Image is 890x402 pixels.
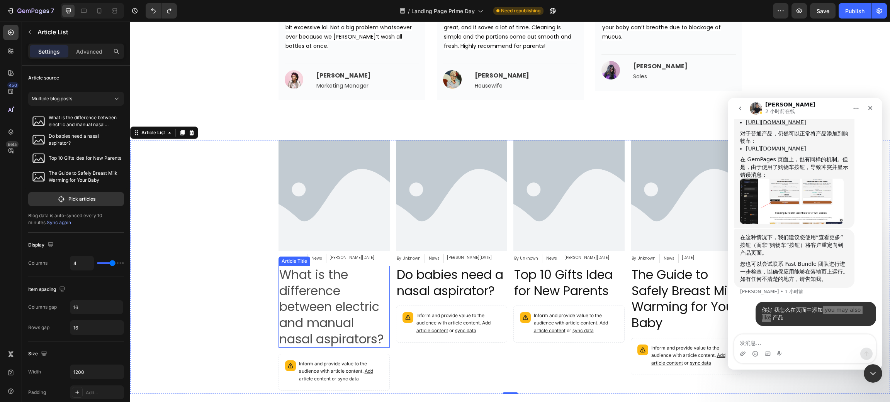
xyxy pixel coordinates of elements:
[130,22,890,402] iframe: Design area
[76,47,102,56] p: Advanced
[18,47,78,54] a: [URL][DOMAIN_NAME]
[70,300,123,314] input: Auto
[383,233,409,241] div: By Unknown
[28,304,57,311] div: Columns gap
[839,3,871,19] button: Publish
[28,260,48,267] div: Columns
[3,3,58,19] button: 7
[383,118,494,230] img: Alt image
[286,291,370,313] p: Inform and provide value to the audience with article content.
[404,291,488,313] p: Inform and provide value to the audience with article content.
[7,236,148,250] textarea: 发消息...
[12,191,75,196] div: [PERSON_NAME] • 1 小时前
[38,47,60,56] p: Settings
[68,196,95,203] p: Pick articles
[12,32,121,47] div: 对于普通产品，仍然可以正常将产品添加到购物车：
[28,212,124,226] div: Blog data is auto-synced every 10 minutes.
[344,59,447,69] div: Housewife
[28,368,41,375] div: Width
[155,49,173,67] img: Alt Image
[199,233,244,240] div: [PERSON_NAME][DATE]
[7,82,19,88] div: 450
[12,253,18,259] button: 上传附件
[32,95,72,102] span: Multiple blog posts
[185,49,289,59] div: [PERSON_NAME]
[37,27,121,37] p: Article List
[817,8,829,14] span: Save
[70,365,124,379] input: Auto
[28,389,46,396] div: Padding
[845,7,865,15] div: Publish
[148,233,174,241] div: By Unknown
[560,338,581,344] span: sync data
[502,39,606,50] div: [PERSON_NAME]
[28,92,124,106] button: Multiple blog posts
[521,323,605,345] p: Inform and provide value to the audience with article content.
[70,256,93,270] input: Auto
[12,162,121,185] div: 您也可以尝试联系 Fast Bundle 团队进行进一步检查，以确保应用能够在落地页上运行。如有任何不清楚的地方，请告知我。
[434,233,479,240] div: [PERSON_NAME][DATE]
[521,331,595,344] span: Add article content
[28,240,55,250] div: Display
[325,306,346,312] span: sync data
[34,208,142,223] div: 你好 我怎么在页面中添加 you may also like 产品
[12,136,121,159] div: 在这种情况下，我们建议您使用“查看更多”按钮（而非“购物车”按钮）将客户重定向到产品页面。
[266,244,377,278] a: Do babies need a nasal aspirator?
[37,253,43,259] button: GIF 选取器
[313,49,331,67] img: Alt Image
[6,141,19,147] div: Beta
[501,233,526,241] div: By Unknown
[49,155,121,162] p: Top 10 Gifts Idea for New Parents
[180,233,193,241] div: News
[24,253,31,259] button: 表情符号选取器
[411,7,475,15] span: Landing Page Prime Day
[318,306,346,312] span: or
[266,118,377,230] img: Alt image
[86,389,122,396] div: Add...
[501,118,612,230] img: Alt image
[344,49,447,59] div: [PERSON_NAME]
[28,349,49,359] div: Size
[12,58,121,81] div: 在 GemPages 页面上，也有同样的机制。但是，由于使用了购物车按钮，导致冲突并显示错误消息：
[502,50,606,60] div: Sales
[408,7,410,15] span: /
[150,236,178,243] div: Article Title
[148,118,260,230] img: Alt image
[146,3,177,19] div: Undo/Redo
[200,354,229,360] span: or
[298,233,310,241] div: News
[501,7,540,14] span: Need republishing
[47,220,71,225] span: Sync again
[266,233,291,241] div: By Unknown
[471,39,490,58] img: Alt Image
[533,233,545,241] div: News
[28,74,59,81] div: Article source
[49,170,121,184] p: The Guide to Safely Breast Milk Warming for Your Baby
[728,98,882,370] iframe: Intercom live chat
[383,244,494,278] a: Top 10 Gifts Idea for New Parents
[501,244,612,310] a: The Guide to Safely Breast Milk Warming for Your Baby
[28,324,49,331] div: Rows gap
[6,131,127,190] div: 在这种情况下，我们建议您使用“查看更多”按钮（而非“购物车”按钮）将客户重定向到产品页面。您也可以尝试联系 Fast Bundle 团队进行进一步检查，以确保应用能够在落地页上运行。如有任何不清...
[28,284,67,295] div: Item spacing
[49,253,55,259] button: Start recording
[169,339,253,361] p: Inform and provide value to the audience with article content.
[148,244,260,326] a: What is the difference between electric and manual nasal aspirators?
[6,131,148,204] div: Tony说…
[415,233,428,241] div: News
[51,6,54,15] p: 7
[810,3,836,19] button: Save
[864,364,882,383] iframe: Intercom live chat
[435,306,464,312] span: or
[70,321,124,334] input: Auto
[49,133,121,147] p: Do babies need a nasal aspirator?
[185,59,289,69] div: Marketing Manager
